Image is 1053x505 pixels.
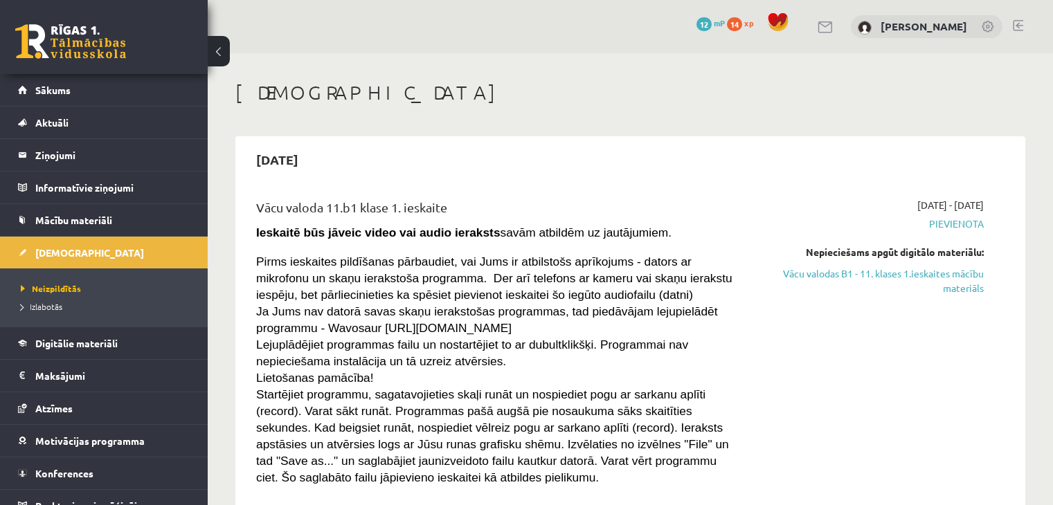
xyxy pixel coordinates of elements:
span: Atzīmes [35,402,73,414]
legend: Ziņojumi [35,139,190,171]
span: Pirms ieskaites pildīšanas pārbaudiet, vai Jums ir atbilstošs aprīkojums - dators ar mikrofonu un... [256,255,732,302]
legend: Informatīvie ziņojumi [35,172,190,203]
a: Neizpildītās [21,282,194,295]
legend: Maksājumi [35,360,190,392]
span: Ja Jums nav datorā savas skaņu ierakstošas programmas, tad piedāvājam lejupielādēt programmu - Wa... [256,304,718,335]
a: Atzīmes [18,392,190,424]
span: Konferences [35,467,93,479]
a: Mācību materiāli [18,204,190,236]
span: 14 [727,17,742,31]
span: xp [744,17,753,28]
a: Vācu valodas B1 - 11. klases 1.ieskaites mācību materiāls [755,266,984,295]
span: [DATE] - [DATE] [917,198,984,212]
a: Aktuāli [18,107,190,138]
a: Konferences [18,457,190,489]
span: Neizpildītās [21,283,81,294]
a: 12 mP [696,17,725,28]
a: Sākums [18,74,190,106]
span: mP [714,17,725,28]
span: Startējiet programmu, sagatavojieties skaļi runāt un nospiediet pogu ar sarkanu aplīti (record). ... [256,387,729,484]
span: Mācību materiāli [35,214,112,226]
h1: [DEMOGRAPHIC_DATA] [235,81,1025,104]
a: Ziņojumi [18,139,190,171]
a: Informatīvie ziņojumi [18,172,190,203]
span: savām atbildēm uz jautājumiem. [256,226,672,239]
a: [PERSON_NAME] [881,19,967,33]
span: Sākums [35,84,71,96]
a: Rīgas 1. Tālmācības vidusskola [15,24,126,59]
span: Pievienota [755,217,984,231]
strong: Ieskaitē būs jāveic video vai audio ieraksts [256,226,501,239]
span: Lietošanas pamācība! [256,371,374,385]
a: 14 xp [727,17,760,28]
span: Lejuplādējiet programmas failu un nostartējiet to ar dubultklikšķi. Programmai nav nepieciešama i... [256,338,688,368]
a: [DEMOGRAPHIC_DATA] [18,237,190,268]
span: Motivācijas programma [35,434,145,447]
div: Vācu valoda 11.b1 klase 1. ieskaite [256,198,735,223]
span: Izlabotās [21,301,62,312]
a: Digitālie materiāli [18,327,190,359]
div: Nepieciešams apgūt digitālo materiālu: [755,245,984,259]
a: Maksājumi [18,360,190,392]
span: 12 [696,17,712,31]
a: Izlabotās [21,300,194,313]
h2: [DATE] [242,143,312,176]
span: [DEMOGRAPHIC_DATA] [35,246,144,259]
a: Motivācijas programma [18,425,190,457]
span: Digitālie materiāli [35,337,118,349]
span: Aktuāli [35,116,69,129]
img: Sendija Ivanova [858,21,872,35]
